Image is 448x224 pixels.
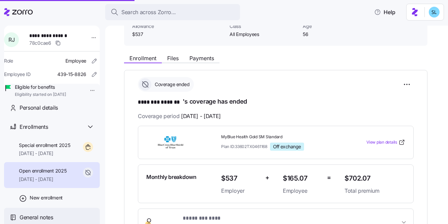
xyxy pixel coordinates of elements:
[153,81,189,88] span: Coverage ended
[105,4,240,20] button: Search across Zorro...
[273,144,301,150] span: Off exchange
[15,92,66,98] span: Eligibility started on [DATE]
[283,187,322,195] span: Employee
[8,37,14,42] span: R J
[19,142,70,149] span: Special enrollment 2025
[20,213,53,222] span: General notes
[20,123,48,131] span: Enrollments
[19,150,70,157] span: [DATE] - [DATE]
[129,55,156,61] span: Enrollment
[230,23,297,30] span: Class
[265,173,269,183] span: +
[19,176,66,183] span: [DATE] - [DATE]
[132,31,224,38] span: $537
[146,173,197,181] span: Monthly breakdown
[221,173,260,184] span: $537
[15,84,66,90] span: Eligible for benefits
[283,173,322,184] span: $165.07
[230,31,297,38] span: All Employees
[4,58,13,64] span: Role
[189,55,214,61] span: Payments
[366,139,405,146] a: View plan details
[221,134,339,140] span: MyBlue Health Gold SM Standard
[29,40,51,46] span: 78c0cae6
[345,173,405,184] span: $702.07
[181,112,221,120] span: [DATE] - [DATE]
[221,144,267,149] span: Plan ID: 33602TX0461168
[303,23,370,30] span: Age
[303,31,370,38] span: 56
[19,167,66,174] span: Open enrollment 2025
[146,135,195,150] img: Blue Cross and Blue Shield of Texas
[366,139,397,146] span: View plan details
[138,112,221,120] span: Coverage period
[138,97,414,107] h1: 's coverage has ended
[429,7,440,17] img: 7c620d928e46699fcfb78cede4daf1d1
[221,187,260,195] span: Employer
[30,194,63,201] span: New enrollment
[327,173,331,183] span: =
[4,71,31,78] span: Employee ID
[369,5,401,19] button: Help
[345,187,405,195] span: Total premium
[121,8,176,16] span: Search across Zorro...
[65,58,86,64] span: Employee
[132,23,224,30] span: Allowance
[167,55,179,61] span: Files
[374,8,395,16] span: Help
[57,71,86,78] span: 439-15-8826
[20,104,58,112] span: Personal details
